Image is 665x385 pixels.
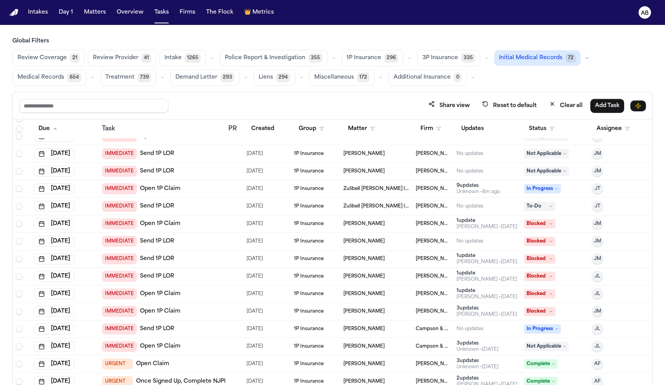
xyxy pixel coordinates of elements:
[416,361,450,367] span: Mohamed K Ahmed
[590,99,624,113] button: Add Task
[592,271,603,282] button: JL
[114,5,147,19] a: Overview
[16,378,22,385] span: Select row
[247,323,263,334] span: 9/1/2025, 10:41:52 PM
[457,294,517,300] div: Last updated by Julie Lopez at 9/4/2025, 10:38:06 AM
[93,54,138,62] span: Review Provider
[140,272,174,280] a: Send 1P LOR
[247,271,263,282] span: 8/28/2025, 10:29:53 AM
[220,73,234,82] span: 293
[592,306,603,317] button: JM
[247,341,263,352] span: 9/1/2025, 10:41:52 PM
[343,361,385,367] span: Joel Cherestal
[25,5,51,19] button: Intakes
[454,73,462,82] span: 0
[592,288,603,299] button: JL
[394,74,451,81] span: Additional Insurance
[457,305,517,311] div: 3 update s
[16,308,22,315] span: Select row
[457,364,499,370] div: Last updated by System at 5/16/2025, 3:44:10 PM
[457,326,483,332] div: No updates
[140,325,174,333] a: Send 1P LOR
[457,375,517,381] div: 2 update s
[16,326,22,332] span: Select row
[259,74,273,81] span: Liens
[9,9,19,16] a: Home
[592,323,603,334] button: JL
[151,5,172,19] button: Tasks
[175,74,217,81] span: Demand Letter
[100,69,156,86] button: Treatment739
[594,361,600,367] span: AF
[343,378,385,385] span: Jonathan Leland Blanding
[102,359,133,369] span: URGENT
[416,273,450,280] span: Ruy Mireles Law Firm
[294,308,324,315] span: 1P Insurance
[159,50,206,66] button: Intake1265
[294,291,324,297] span: 1P Insurance
[34,288,75,299] button: [DATE]
[102,323,137,334] span: IMMEDIATE
[220,50,327,66] button: Police Report & Investigation355
[422,54,458,62] span: 3P Insurance
[594,308,601,315] span: JM
[12,69,86,86] button: Medical Records654
[595,273,600,280] span: JL
[416,326,450,332] span: Campson & Campson
[16,273,22,280] span: Select row
[524,342,569,351] span: Not Applicable
[247,288,263,299] span: 8/28/2025, 10:29:53 AM
[343,291,385,297] span: Jaquon Christopher
[457,358,499,364] div: 3 update s
[67,73,81,82] span: 654
[592,341,603,352] button: JL
[241,5,277,19] a: crownMetrics
[142,53,151,63] span: 41
[102,288,137,299] span: IMMEDIATE
[594,378,600,385] span: AF
[457,311,517,318] div: Last updated by Julie Lopez at 8/29/2025, 9:31:11 AM
[592,359,603,369] button: AF
[34,323,75,334] button: [DATE]
[388,69,467,86] button: Additional Insurance0
[499,54,562,62] span: Initial Medical Records
[203,5,236,19] button: The Flock
[56,5,76,19] button: Day 1
[177,5,198,19] button: Firms
[16,291,22,297] span: Select row
[595,343,600,350] span: JL
[140,290,180,298] a: Open 1P Claim
[544,98,587,113] button: Clear all
[595,291,600,297] span: JL
[16,343,22,350] span: Select row
[140,308,180,315] a: Open 1P Claim
[102,306,137,317] span: IMMEDIATE
[294,273,324,280] span: 1P Insurance
[424,98,474,113] button: Share view
[105,74,135,81] span: Treatment
[416,343,450,350] span: Campson & Campson
[384,53,398,63] span: 296
[417,50,480,66] button: 3P Insurance335
[12,50,85,66] button: Review Coverage21
[34,306,75,317] button: [DATE]
[34,341,75,352] button: [DATE]
[309,69,374,86] button: Miscellaneous172
[343,308,385,315] span: Vereeka Turner
[294,378,324,385] span: 1P Insurance
[524,359,558,369] span: Complete
[343,326,385,332] span: Michael Terry
[12,37,653,45] h3: Global Filters
[102,271,137,282] span: IMMEDIATE
[247,359,263,369] span: 5/14/2025, 3:15:37 PM
[70,53,80,63] span: 21
[16,361,22,367] span: Select row
[524,289,555,299] span: Blocked
[343,273,385,280] span: Jaquon Christopher
[254,69,295,86] button: Liens294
